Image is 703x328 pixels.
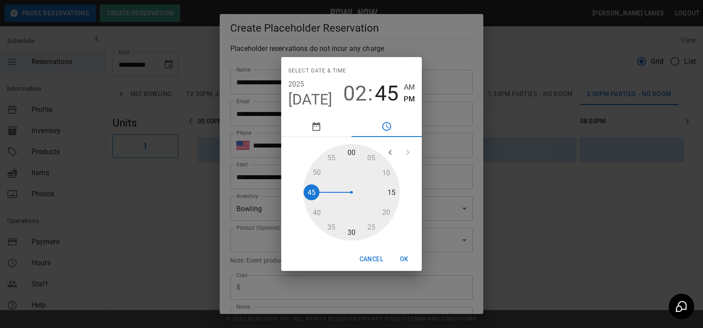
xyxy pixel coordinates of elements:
button: open previous view [381,144,399,161]
span: Select date & time [288,64,346,78]
button: 45 [375,81,399,106]
button: PM [404,93,415,105]
button: pick date [281,116,351,137]
button: AM [404,81,415,93]
span: : [368,81,373,106]
button: pick time [351,116,422,137]
button: 02 [343,81,367,106]
button: OK [390,251,418,267]
button: [DATE] [288,90,333,109]
button: Cancel [356,251,387,267]
button: 2025 [288,78,304,90]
